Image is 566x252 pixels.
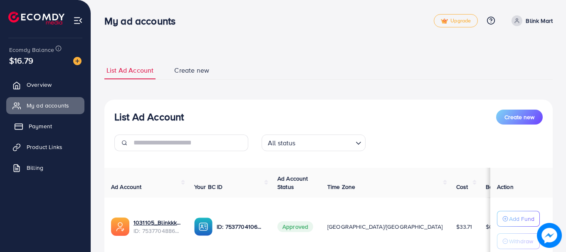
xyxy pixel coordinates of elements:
span: List Ad Account [106,66,153,75]
span: Ecomdy Balance [9,46,54,54]
a: Payment [6,118,84,135]
span: Your BC ID [194,183,223,191]
button: Withdraw [497,233,540,249]
img: menu [73,16,83,25]
span: Payment [29,122,52,130]
input: Search for option [298,135,352,149]
p: Add Fund [509,214,534,224]
a: Overview [6,76,84,93]
div: <span class='underline'>1031105_Blinkkk Mart_1755008701314</span></br>7537704886709436417 [133,218,181,235]
span: My ad accounts [27,101,69,110]
a: Product Links [6,139,84,155]
span: Ad Account [111,183,142,191]
h3: List Ad Account [114,111,184,123]
a: 1031105_Blinkkk Mart_1755008701314 [133,218,181,227]
span: ID: 7537704886709436417 [133,227,181,235]
span: Overview [27,81,52,89]
h3: My ad accounts [104,15,182,27]
span: Time Zone [327,183,355,191]
img: ic-ba-acc.ded83a64.svg [194,218,213,236]
span: Approved [277,221,313,232]
span: Billing [27,164,43,172]
span: Action [497,183,514,191]
span: Product Links [27,143,62,151]
p: Blink Mart [526,16,553,26]
img: logo [8,12,64,24]
button: Add Fund [497,211,540,227]
a: Blink Mart [508,15,553,26]
a: tickUpgrade [434,14,478,27]
span: Create new [174,66,209,75]
p: ID: 7537704106593402898 [217,222,264,232]
span: Cost [456,183,468,191]
span: $16.79 [9,54,33,66]
button: Create new [496,110,543,125]
span: Upgrade [441,18,471,24]
span: $33.71 [456,223,472,231]
span: Create new [504,113,534,121]
img: image [537,223,562,248]
span: Ad Account Status [277,174,308,191]
a: My ad accounts [6,97,84,114]
span: [GEOGRAPHIC_DATA]/[GEOGRAPHIC_DATA] [327,223,443,231]
img: tick [441,18,448,24]
div: Search for option [262,135,366,151]
span: All status [266,137,297,149]
img: image [73,57,82,65]
p: Withdraw [509,236,533,246]
a: Billing [6,159,84,176]
img: ic-ads-acc.e4c84228.svg [111,218,129,236]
